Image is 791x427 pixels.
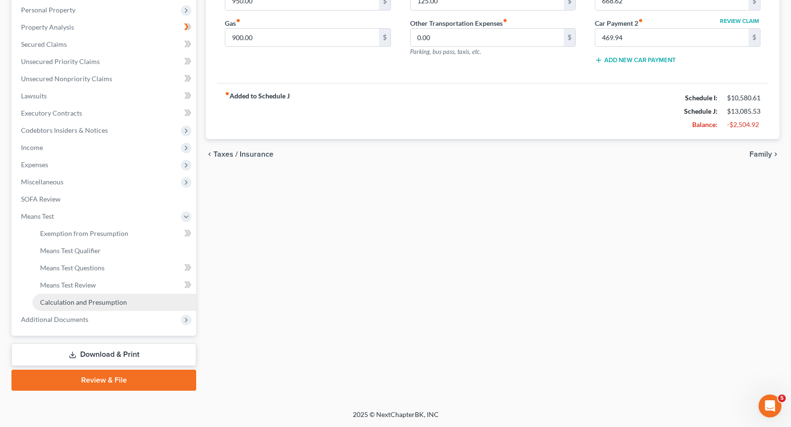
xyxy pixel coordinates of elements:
label: Car Payment 2 [595,18,643,28]
a: SOFA Review [13,191,196,208]
span: Income [21,143,43,151]
i: fiber_manual_record [638,18,643,23]
span: Parking, bus pass, taxis, etc. [410,48,481,55]
a: Property Analysis [13,19,196,36]
span: Lawsuits [21,92,47,100]
input: -- [411,29,564,47]
span: Means Test Qualifier [40,246,101,255]
div: $ [749,29,760,47]
span: Personal Property [21,6,75,14]
i: fiber_manual_record [225,91,230,96]
i: fiber_manual_record [503,18,507,23]
span: Additional Documents [21,315,88,323]
strong: Schedule J: [684,107,717,115]
span: Means Test Questions [40,264,105,272]
i: chevron_left [206,150,213,158]
iframe: Intercom live chat [759,395,781,417]
button: Review Claim [718,18,760,24]
span: Codebtors Insiders & Notices [21,126,108,134]
a: Unsecured Nonpriority Claims [13,70,196,87]
a: Means Test Review [32,277,196,294]
button: Add New Car Payment [595,56,676,64]
div: $13,085.53 [727,107,760,116]
div: -$2,504.92 [727,120,760,129]
button: Family chevron_right [749,150,780,158]
span: Executory Contracts [21,109,82,117]
a: Exemption from Presumption [32,225,196,242]
span: Means Test [21,212,54,220]
a: Means Test Questions [32,259,196,277]
span: 5 [778,395,786,402]
div: 2025 © NextChapterBK, INC [124,410,668,427]
div: $ [379,29,390,47]
a: Executory Contracts [13,105,196,122]
span: Exemption from Presumption [40,229,128,237]
strong: Added to Schedule J [225,91,290,131]
strong: Balance: [692,120,717,128]
span: Means Test Review [40,281,96,289]
span: SOFA Review [21,195,61,203]
i: fiber_manual_record [236,18,241,23]
span: Taxes / Insurance [213,150,274,158]
a: Download & Print [11,343,196,366]
span: Expenses [21,160,48,169]
a: Calculation and Presumption [32,294,196,311]
span: Unsecured Nonpriority Claims [21,75,112,83]
label: Gas [225,18,241,28]
span: Property Analysis [21,23,74,31]
a: Secured Claims [13,36,196,53]
span: Calculation and Presumption [40,298,127,306]
div: $10,580.61 [727,93,760,103]
i: chevron_right [772,150,780,158]
button: chevron_left Taxes / Insurance [206,150,274,158]
div: $ [564,29,575,47]
label: Other Transportation Expenses [410,18,507,28]
a: Lawsuits [13,87,196,105]
a: Unsecured Priority Claims [13,53,196,70]
a: Means Test Qualifier [32,242,196,259]
input: -- [225,29,379,47]
input: -- [595,29,749,47]
strong: Schedule I: [685,94,717,102]
span: Secured Claims [21,40,67,48]
span: Unsecured Priority Claims [21,57,100,65]
a: Review & File [11,370,196,391]
span: Miscellaneous [21,178,63,186]
span: Family [749,150,772,158]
